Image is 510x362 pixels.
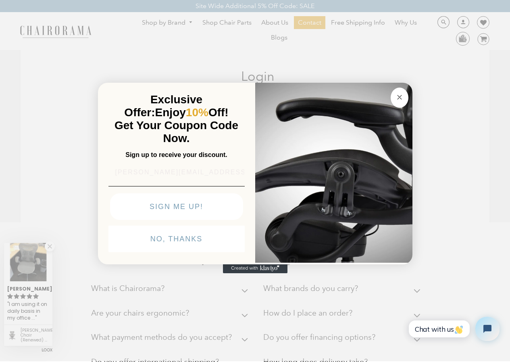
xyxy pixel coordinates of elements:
[108,226,245,252] button: NO, THANKS
[186,106,208,119] span: 10%
[155,106,229,119] span: Enjoy Off!
[125,151,227,158] span: Sign up to receive your discount.
[402,310,506,348] iframe: Tidio Chat
[124,93,202,119] span: Exclusive Offer:
[110,193,243,220] button: SIGN ME UP!
[114,119,238,144] span: Get Your Coupon Code Now.
[255,81,412,263] img: 92d77583-a095-41f6-84e7-858462e0427a.jpeg
[108,164,245,180] input: Email
[223,264,287,273] a: Created with Klaviyo - opens in a new tab
[391,88,408,108] button: Close dialog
